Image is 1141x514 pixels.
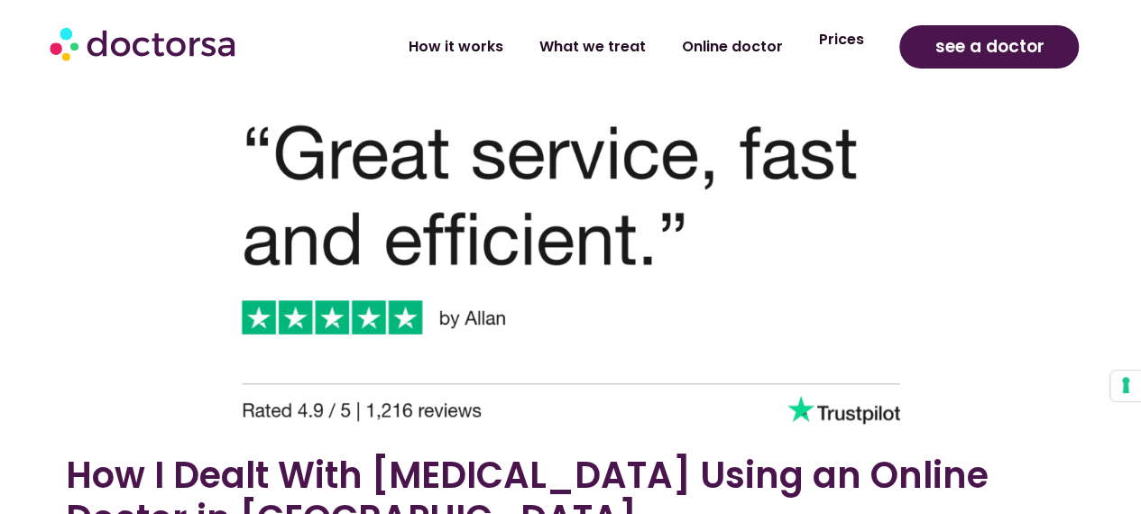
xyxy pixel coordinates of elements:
[210,59,932,436] img: 5-Star Trustpilot Review: Quick Online Doctor Prescription For Chlamydia Treatment In Algarve
[390,26,520,68] a: How it works
[520,26,663,68] a: What we treat
[800,19,881,60] a: Prices
[899,25,1079,69] a: see a doctor
[307,26,882,68] nav: Menu
[1110,371,1141,401] button: Your consent preferences for tracking technologies
[663,26,800,68] a: Online doctor
[934,32,1044,61] span: see a doctor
